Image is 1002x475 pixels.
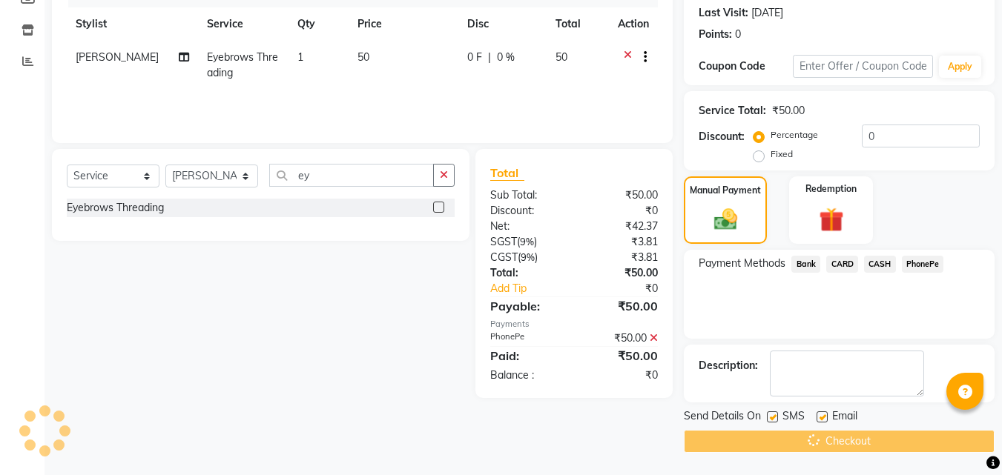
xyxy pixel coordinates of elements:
[269,164,434,187] input: Search or Scan
[699,358,758,373] div: Description:
[490,318,658,330] div: Payments
[574,347,669,365] div: ₹50.00
[864,256,896,273] span: CASH
[297,50,303,64] span: 1
[521,251,535,263] span: 9%
[289,7,349,41] th: Qty
[811,205,851,235] img: _gift.svg
[699,59,792,74] div: Coupon Code
[497,50,515,65] span: 0 %
[488,50,491,65] span: |
[832,408,857,427] span: Email
[805,182,857,196] label: Redemption
[574,187,669,203] div: ₹50.00
[547,7,610,41] th: Total
[207,50,278,79] span: Eyebrows Threading
[574,265,669,281] div: ₹50.00
[556,50,567,64] span: 50
[67,200,164,216] div: Eyebrows Threading
[490,235,517,248] span: SGST
[490,165,524,181] span: Total
[479,265,574,281] div: Total:
[751,5,783,21] div: [DATE]
[479,297,574,315] div: Payable:
[479,187,574,203] div: Sub Total:
[479,368,574,383] div: Balance :
[574,297,669,315] div: ₹50.00
[458,7,547,41] th: Disc
[490,250,518,264] span: CGST
[590,281,670,296] div: ₹0
[902,256,944,273] span: PhonePe
[479,281,590,296] a: Add Tip
[479,330,574,346] div: PhonePe
[76,50,159,64] span: [PERSON_NAME]
[939,56,981,78] button: Apply
[735,27,741,42] div: 0
[699,5,748,21] div: Last Visit:
[357,50,369,64] span: 50
[574,203,669,219] div: ₹0
[574,368,669,383] div: ₹0
[198,7,289,41] th: Service
[699,256,785,271] span: Payment Methods
[349,7,458,41] th: Price
[609,7,658,41] th: Action
[793,55,933,78] input: Enter Offer / Coupon Code
[771,128,818,142] label: Percentage
[707,206,745,233] img: _cash.svg
[574,234,669,250] div: ₹3.81
[782,408,805,427] span: SMS
[684,408,761,427] span: Send Details On
[699,103,766,119] div: Service Total:
[574,330,669,346] div: ₹50.00
[771,147,793,161] label: Fixed
[574,250,669,265] div: ₹3.81
[826,256,858,273] span: CARD
[699,27,732,42] div: Points:
[772,103,805,119] div: ₹50.00
[479,250,574,265] div: ( )
[467,50,482,65] span: 0 F
[479,219,574,234] div: Net:
[520,236,534,248] span: 9%
[699,129,745,145] div: Discount:
[479,347,574,365] div: Paid:
[479,234,574,250] div: ( )
[479,203,574,219] div: Discount:
[574,219,669,234] div: ₹42.37
[67,7,198,41] th: Stylist
[791,256,820,273] span: Bank
[690,184,761,197] label: Manual Payment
